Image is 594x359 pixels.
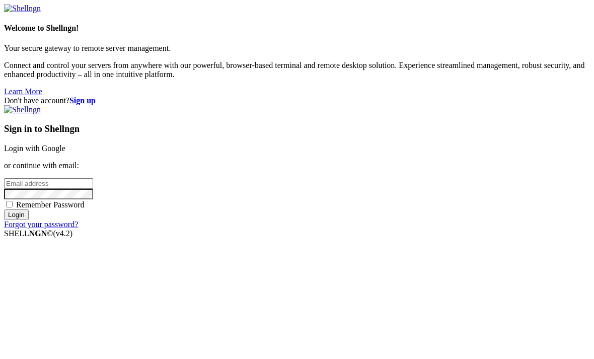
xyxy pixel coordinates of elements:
div: Don't have account? [4,96,590,105]
span: SHELL © [4,229,72,238]
b: NGN [29,229,47,238]
a: Sign up [69,96,96,105]
h4: Welcome to Shellngn! [4,24,590,33]
a: Forgot your password? [4,220,78,229]
span: 4.2.0 [53,229,73,238]
h3: Sign in to Shellngn [4,123,590,134]
input: Email address [4,178,93,189]
a: Login with Google [4,144,65,153]
img: Shellngn [4,105,41,114]
a: Learn More [4,87,42,96]
p: Your secure gateway to remote server management. [4,44,590,53]
p: Connect and control your servers from anywhere with our powerful, browser-based terminal and remo... [4,61,590,79]
p: or continue with email: [4,161,590,170]
input: Remember Password [6,201,13,207]
img: Shellngn [4,4,41,13]
span: Remember Password [16,200,85,209]
input: Login [4,209,29,220]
